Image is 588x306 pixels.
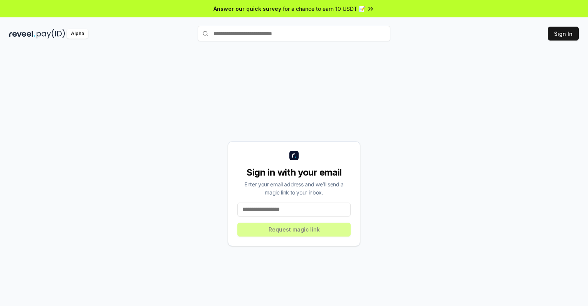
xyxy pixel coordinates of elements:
[548,27,579,41] button: Sign In
[213,5,281,13] span: Answer our quick survey
[67,29,88,39] div: Alpha
[37,29,65,39] img: pay_id
[237,166,351,179] div: Sign in with your email
[289,151,299,160] img: logo_small
[283,5,365,13] span: for a chance to earn 10 USDT 📝
[237,180,351,196] div: Enter your email address and we’ll send a magic link to your inbox.
[9,29,35,39] img: reveel_dark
